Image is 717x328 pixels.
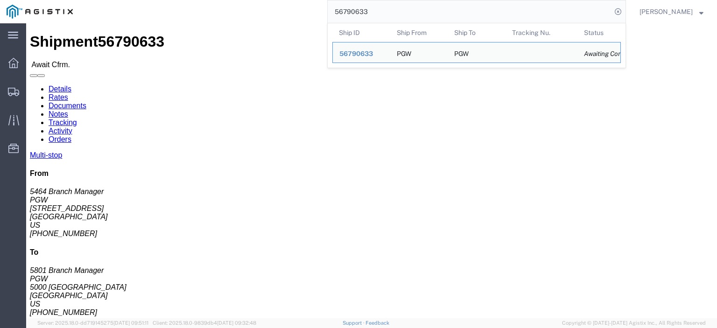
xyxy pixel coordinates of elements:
span: Server: 2025.18.0-dd719145275 [37,320,148,326]
span: Jesse Jordan [640,7,693,17]
span: Copyright © [DATE]-[DATE] Agistix Inc., All Rights Reserved [562,319,706,327]
button: [PERSON_NAME] [639,6,704,17]
div: PGW [454,42,469,63]
span: Client: 2025.18.0-9839db4 [153,320,256,326]
span: [DATE] 09:32:48 [217,320,256,326]
th: Ship To [448,23,506,42]
a: Support [343,320,366,326]
iframe: FS Legacy Container [26,23,717,318]
th: Ship ID [332,23,390,42]
span: 56790633 [339,50,373,57]
th: Tracking Nu. [506,23,578,42]
a: Feedback [366,320,389,326]
div: 56790633 [339,49,384,59]
span: [DATE] 09:51:11 [113,320,148,326]
div: Awaiting Confirmation [584,49,614,59]
th: Ship From [390,23,448,42]
div: PGW [397,42,411,63]
table: Search Results [332,23,626,68]
img: logo [7,5,73,19]
th: Status [577,23,621,42]
input: Search for shipment number, reference number [328,0,612,23]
